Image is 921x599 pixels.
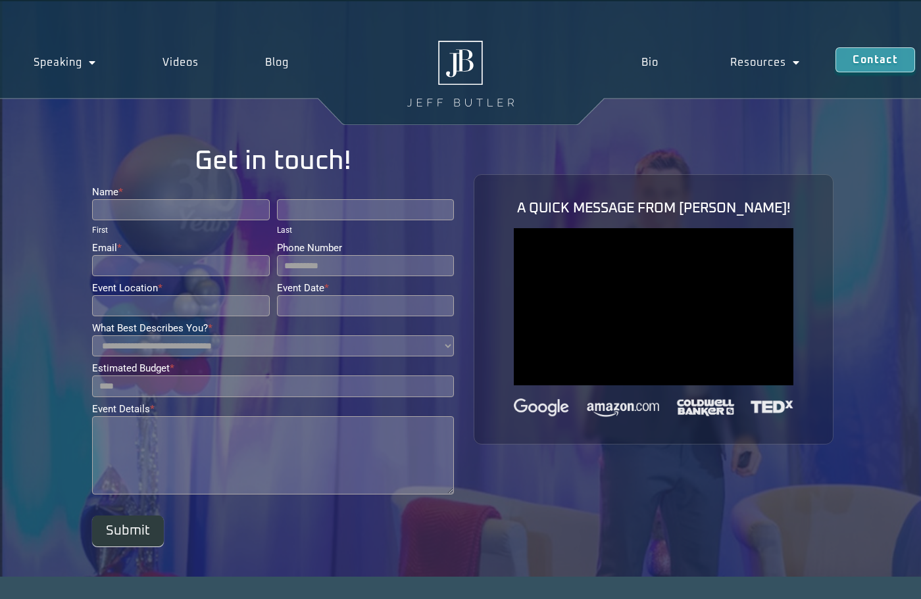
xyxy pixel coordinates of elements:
label: Event Date [277,283,455,295]
label: Name [92,187,270,199]
label: Phone Number [277,243,455,255]
label: Event Details [92,404,454,416]
a: Contact [835,47,914,72]
span: Contact [853,55,897,65]
label: Estimated Budget [92,364,454,375]
a: Blog [232,47,322,78]
iframe: vimeo Video Player [514,228,793,385]
a: Resources [694,47,835,78]
a: Bio [605,47,694,78]
button: Submit [92,515,164,546]
div: Last [277,224,455,236]
h1: Get in touch! [92,148,454,174]
label: Email [92,243,270,255]
label: Event Location [92,283,270,295]
label: What Best Describes You? [92,323,454,335]
a: Videos [129,47,232,78]
h1: A QUICK MESSAGE FROM [PERSON_NAME]! [514,201,793,215]
div: First [92,224,270,236]
nav: Menu [605,47,835,78]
